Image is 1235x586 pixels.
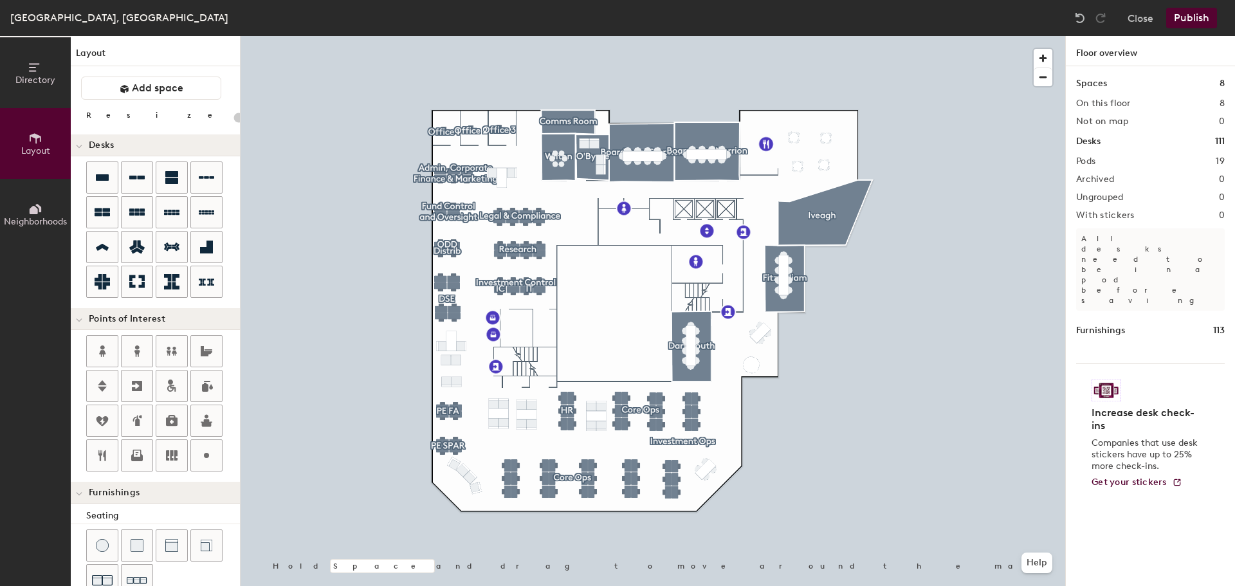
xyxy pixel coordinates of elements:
[1076,192,1124,203] h2: Ungrouped
[21,145,50,156] span: Layout
[1076,174,1114,185] h2: Archived
[1219,210,1225,221] h2: 0
[89,314,165,324] span: Points of Interest
[1092,437,1202,472] p: Companies that use desk stickers have up to 25% more check-ins.
[132,82,183,95] span: Add space
[1076,116,1128,127] h2: Not on map
[1066,36,1235,66] h1: Floor overview
[1076,77,1107,91] h1: Spaces
[1219,192,1225,203] h2: 0
[86,529,118,562] button: Stool
[1092,477,1167,488] span: Get your stickers
[1076,324,1125,338] h1: Furnishings
[1074,12,1086,24] img: Undo
[89,140,114,151] span: Desks
[1021,553,1052,573] button: Help
[96,539,109,552] img: Stool
[156,529,188,562] button: Couch (middle)
[1219,116,1225,127] h2: 0
[1076,210,1135,221] h2: With stickers
[121,529,153,562] button: Cushion
[1092,407,1202,432] h4: Increase desk check-ins
[1166,8,1217,28] button: Publish
[190,529,223,562] button: Couch (corner)
[86,509,240,523] div: Seating
[165,539,178,552] img: Couch (middle)
[1094,12,1107,24] img: Redo
[15,75,55,86] span: Directory
[200,539,213,552] img: Couch (corner)
[86,110,228,120] div: Resize
[1076,156,1095,167] h2: Pods
[1076,98,1131,109] h2: On this floor
[1219,174,1225,185] h2: 0
[81,77,221,100] button: Add space
[1076,228,1225,311] p: All desks need to be in a pod before saving
[1092,477,1182,488] a: Get your stickers
[71,46,240,66] h1: Layout
[89,488,140,498] span: Furnishings
[1215,134,1225,149] h1: 111
[10,10,228,26] div: [GEOGRAPHIC_DATA], [GEOGRAPHIC_DATA]
[1220,98,1225,109] h2: 8
[1220,77,1225,91] h1: 8
[1076,134,1101,149] h1: Desks
[1213,324,1225,338] h1: 113
[131,539,143,552] img: Cushion
[1128,8,1153,28] button: Close
[1216,156,1225,167] h2: 19
[1092,380,1121,401] img: Sticker logo
[4,216,67,227] span: Neighborhoods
